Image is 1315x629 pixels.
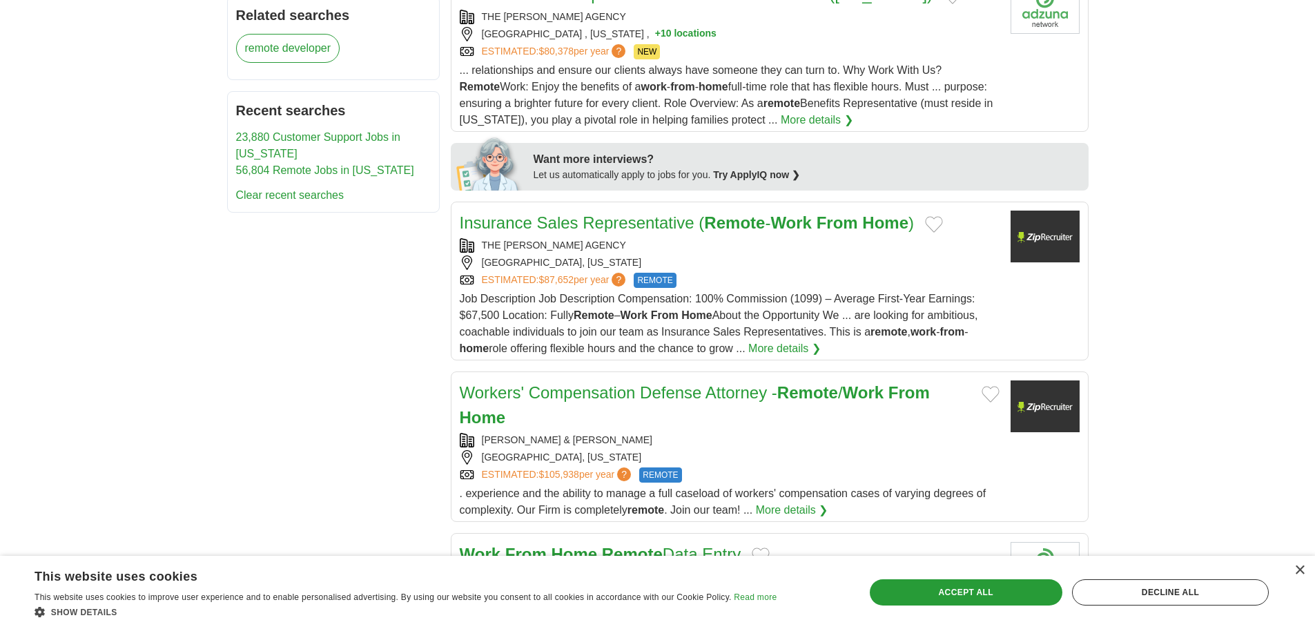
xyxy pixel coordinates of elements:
div: Show details [35,605,777,619]
div: Decline all [1072,579,1269,606]
a: Work From Home RemoteData Entry [460,545,741,563]
strong: Remote [777,383,838,402]
img: Company logo [1011,380,1080,432]
strong: Work [843,383,884,402]
strong: From [888,383,930,402]
div: Want more interviews? [534,151,1080,168]
strong: From [817,213,858,232]
a: Read more, opens a new window [734,592,777,602]
span: ? [612,273,625,287]
strong: remote [870,326,907,338]
div: [GEOGRAPHIC_DATA] , [US_STATE] , [460,27,1000,41]
span: ? [617,467,631,481]
a: remote developer [236,34,340,63]
a: Clear recent searches [236,189,344,201]
a: ESTIMATED:$87,652per year? [482,273,629,288]
strong: From [651,309,679,321]
span: Show details [51,608,117,617]
strong: Work [770,213,812,232]
div: [GEOGRAPHIC_DATA], [US_STATE] [460,255,1000,270]
div: Accept all [870,579,1062,606]
img: apply-iq-scientist.png [456,135,523,191]
div: THE [PERSON_NAME] AGENCY [460,10,1000,24]
a: More details ❯ [756,502,828,519]
span: REMOTE [634,273,676,288]
strong: from [940,326,965,338]
a: 23,880 Customer Support Jobs in [US_STATE] [236,131,400,159]
h2: Recent searches [236,100,431,121]
strong: Work [460,545,501,563]
div: [PERSON_NAME] & [PERSON_NAME] [460,433,1000,447]
strong: home [699,81,728,93]
strong: work [910,326,936,338]
span: ... relationships and ensure our clients always have someone they can turn to. Why Work With Us? ... [460,64,993,126]
a: ESTIMATED:$80,378per year? [482,44,629,59]
button: Add to favorite jobs [982,386,1000,403]
a: 56,804 Remote Jobs in [US_STATE] [236,164,414,176]
strong: Home [551,545,597,563]
strong: Home [681,309,712,321]
strong: remote [763,97,800,109]
strong: work [641,81,666,93]
span: + [655,27,661,41]
strong: Home [460,408,506,427]
strong: Home [862,213,908,232]
span: ? [612,44,625,58]
a: More details ❯ [781,112,853,128]
span: REMOTE [639,467,681,483]
div: Let us automatically apply to jobs for you. [534,168,1080,182]
img: Company logo [1011,211,1080,262]
a: More details ❯ [748,340,821,357]
div: This website uses cookies [35,564,742,585]
strong: Remote [574,309,614,321]
span: NEW [634,44,660,59]
a: Workers' Compensation Defense Attorney -Remote/Work From Home [460,383,930,427]
strong: Work [621,309,648,321]
div: THE [PERSON_NAME] AGENCY [460,238,1000,253]
a: ESTIMATED:$105,938per year? [482,467,634,483]
strong: Remote [704,213,765,232]
button: Add to favorite jobs [925,216,943,233]
div: [GEOGRAPHIC_DATA], [US_STATE] [460,450,1000,465]
span: Job Description Job Description Compensation: 100% Commission (1099) – Average First-Year Earning... [460,293,978,354]
span: $80,378 [538,46,574,57]
strong: home [460,342,489,354]
strong: from [670,81,695,93]
button: +10 locations [655,27,717,41]
span: . experience and the ability to manage a full caseload of workers' compensation cases of varying ... [460,487,986,516]
img: Company logo [1011,542,1080,594]
strong: Remote [460,81,500,93]
h2: Related searches [236,5,431,26]
span: This website uses cookies to improve user experience and to enable personalised advertising. By u... [35,592,732,602]
strong: Remote [602,545,663,563]
span: $87,652 [538,274,574,285]
span: $105,938 [538,469,578,480]
a: Try ApplyIQ now ❯ [713,169,800,180]
a: Insurance Sales Representative (Remote-Work From Home) [460,213,915,232]
strong: remote [627,504,664,516]
button: Add to favorite jobs [752,548,770,564]
strong: From [505,545,547,563]
div: Close [1294,565,1305,576]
